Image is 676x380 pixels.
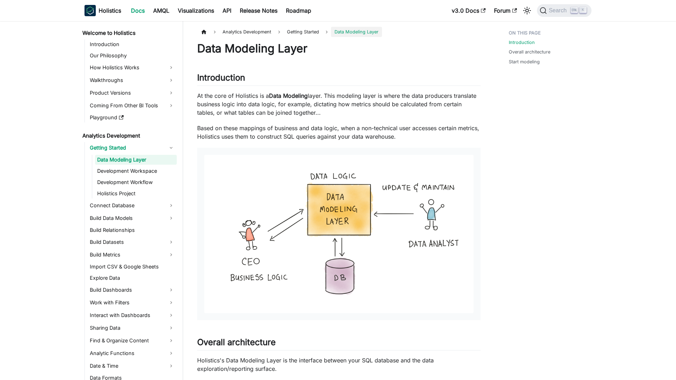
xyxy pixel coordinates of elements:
a: Explore Data [88,273,177,283]
a: Playground [88,113,177,122]
a: API [218,5,236,16]
a: Data Modeling Layer [95,155,177,165]
a: Walkthroughs [88,75,177,86]
a: Date & Time [88,360,177,372]
a: AMQL [149,5,174,16]
a: Roadmap [282,5,315,16]
a: Interact with Dashboards [88,310,177,321]
a: Holistics Project [95,189,177,198]
span: Data Modeling Layer [331,27,382,37]
a: Build Data Models [88,213,177,224]
a: Overall architecture [509,49,550,55]
a: Connect Database [88,200,177,211]
a: How Holistics Works [88,62,177,73]
a: Our Philosophy [88,51,177,61]
p: Based on these mappings of business and data logic, when a non-technical user accesses certain me... [197,124,481,141]
a: Coming From Other BI Tools [88,100,177,111]
b: Holistics [99,6,121,15]
a: Introduction [509,39,535,46]
a: v3.0 Docs [447,5,490,16]
p: At the core of Holistics is a layer. This modeling layer is where the data producers translate bu... [197,91,481,117]
nav: Breadcrumbs [197,27,481,37]
button: Switch between dark and light mode (currently light mode) [521,5,533,16]
a: HolisticsHolistics [84,5,121,16]
a: Visualizations [174,5,218,16]
a: Home page [197,27,211,37]
a: Forum [490,5,521,16]
button: Search (Ctrl+K) [537,4,591,17]
a: Product Versions [88,87,177,99]
a: Work with Filters [88,297,177,308]
h2: Overall architecture [197,337,481,350]
a: Import CSV & Google Sheets [88,262,177,272]
a: Development Workflow [95,177,177,187]
span: Getting Started [283,27,323,37]
h2: Introduction [197,72,481,86]
a: Docs [127,5,149,16]
a: Sharing Data [88,322,177,334]
img: Holistics [84,5,96,16]
a: Analytics Development [80,131,177,141]
a: Release Notes [236,5,282,16]
a: Welcome to Holistics [80,28,177,38]
p: Holistics's Data Modeling Layer is the interface between your SQL database and the data explorati... [197,356,481,373]
span: Search [547,7,571,14]
span: Analytics Development [219,27,275,37]
a: Development Workspace [95,166,177,176]
a: Analytic Functions [88,348,177,359]
a: Introduction [88,39,177,49]
a: Start modeling [509,58,540,65]
nav: Docs sidebar [77,21,183,380]
h1: Data Modeling Layer [197,42,481,56]
a: Build Relationships [88,225,177,235]
strong: Data Modeling [269,92,308,99]
a: Getting Started [88,142,177,153]
img: Data Modeling Layer [204,155,474,313]
a: Find & Organize Content [88,335,177,346]
a: Build Datasets [88,236,177,248]
a: Build Metrics [88,249,177,260]
kbd: K [580,7,587,13]
a: Build Dashboards [88,284,177,296]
